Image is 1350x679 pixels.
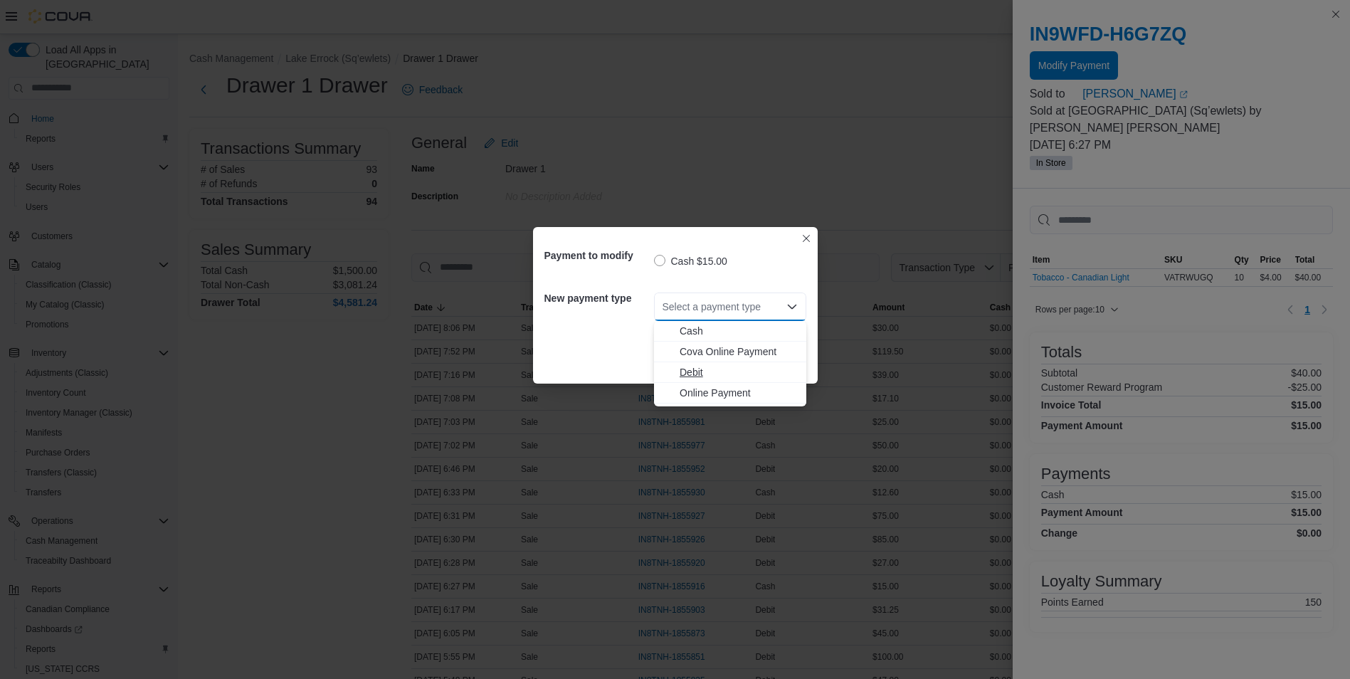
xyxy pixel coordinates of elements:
[654,321,806,404] div: Choose from the following options
[798,230,815,247] button: Closes this modal window
[680,386,798,400] span: Online Payment
[544,241,651,270] h5: Payment to modify
[544,284,651,312] h5: New payment type
[654,253,727,270] label: Cash $15.00
[654,321,806,342] button: Cash
[680,365,798,379] span: Debit
[654,342,806,362] button: Cova Online Payment
[786,301,798,312] button: Close list of options
[680,324,798,338] span: Cash
[654,383,806,404] button: Online Payment
[654,362,806,383] button: Debit
[680,344,798,359] span: Cova Online Payment
[663,298,664,315] input: Accessible screen reader label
